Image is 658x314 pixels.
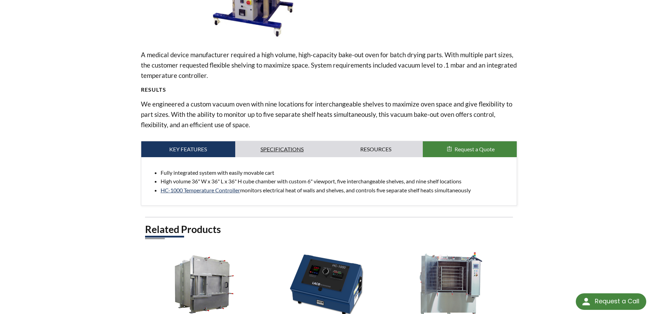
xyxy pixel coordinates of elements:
a: Specifications [235,141,329,157]
a: Resources [329,141,423,157]
span: Request a Quote [455,146,495,152]
li: Fully integrated system with easily movable cart [161,168,512,177]
img: round button [581,296,592,307]
a: HC-1000 Temperature Controller [161,187,240,193]
div: Request a Call [595,293,639,309]
p: We engineered a custom vacuum oven with nine locations for interchangeable shelves to maximize ov... [141,99,517,130]
a: Key Features [141,141,235,157]
h4: Results [141,86,517,93]
div: Request a Call [576,293,646,310]
li: monitors electrical heat of walls and shelves, and controls five separate shelf heats simultaneously [161,186,512,195]
h2: Related Products [145,223,513,236]
button: Request a Quote [423,141,517,157]
li: High volume 36" W x 36" L x 36" H cube chamber with custom 6" viewport, five interchangeable shel... [161,177,512,186]
p: A medical device manufacturer required a high volume, high-capacity bake-out oven for batch dryin... [141,50,517,81]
